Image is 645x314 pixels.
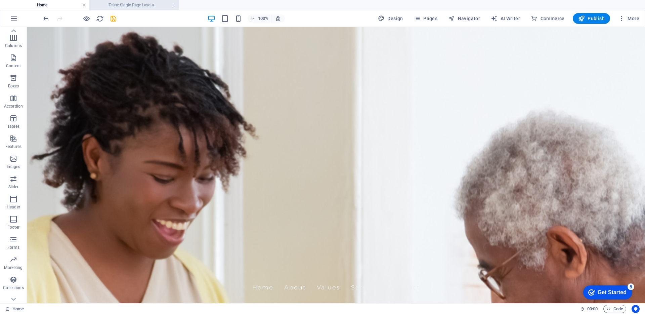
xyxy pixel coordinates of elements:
p: Features [5,144,21,149]
button: Click here to leave preview mode and continue editing [82,14,90,23]
p: Forms [7,245,19,250]
div: Design (Ctrl+Alt+Y) [375,13,406,24]
i: On resize automatically adjust zoom level to fit chosen device. [275,15,281,22]
button: reload [96,14,104,23]
p: Content [6,63,21,69]
button: 100% [248,14,271,23]
h6: Session time [580,305,598,313]
span: 00 00 [587,305,598,313]
i: Undo: Delete elements (Ctrl+Z) [42,15,50,23]
span: Pages [414,15,437,22]
span: : [592,306,593,311]
button: Commerce [528,13,567,24]
button: Pages [411,13,440,24]
p: Columns [5,43,22,48]
i: Reload page [96,15,104,23]
h4: Team: Single Page Layout [89,1,179,9]
button: AI Writer [488,13,523,24]
p: Tables [7,124,19,129]
span: Code [606,305,623,313]
span: Navigator [448,15,480,22]
button: Navigator [445,13,483,24]
p: Header [7,204,20,210]
p: Marketing [4,265,23,270]
i: Save (Ctrl+S) [110,15,117,23]
p: Slider [8,184,19,190]
p: Footer [7,225,19,230]
button: save [109,14,117,23]
button: Design [375,13,406,24]
button: Publish [573,13,610,24]
button: Usercentrics [632,305,640,313]
div: Get Started [20,7,49,13]
p: Collections [3,285,24,290]
a: Click to cancel selection. Double-click to open Pages [5,305,24,313]
p: Images [7,164,20,169]
span: Commerce [531,15,565,22]
button: More [615,13,642,24]
span: More [618,15,639,22]
button: undo [42,14,50,23]
div: Get Started 5 items remaining, 0% complete [5,3,54,17]
div: 5 [50,1,56,8]
span: AI Writer [491,15,520,22]
span: Publish [578,15,605,22]
p: Accordion [4,104,23,109]
span: Design [378,15,403,22]
p: Boxes [8,83,19,89]
h6: 100% [258,14,268,23]
button: Code [603,305,626,313]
